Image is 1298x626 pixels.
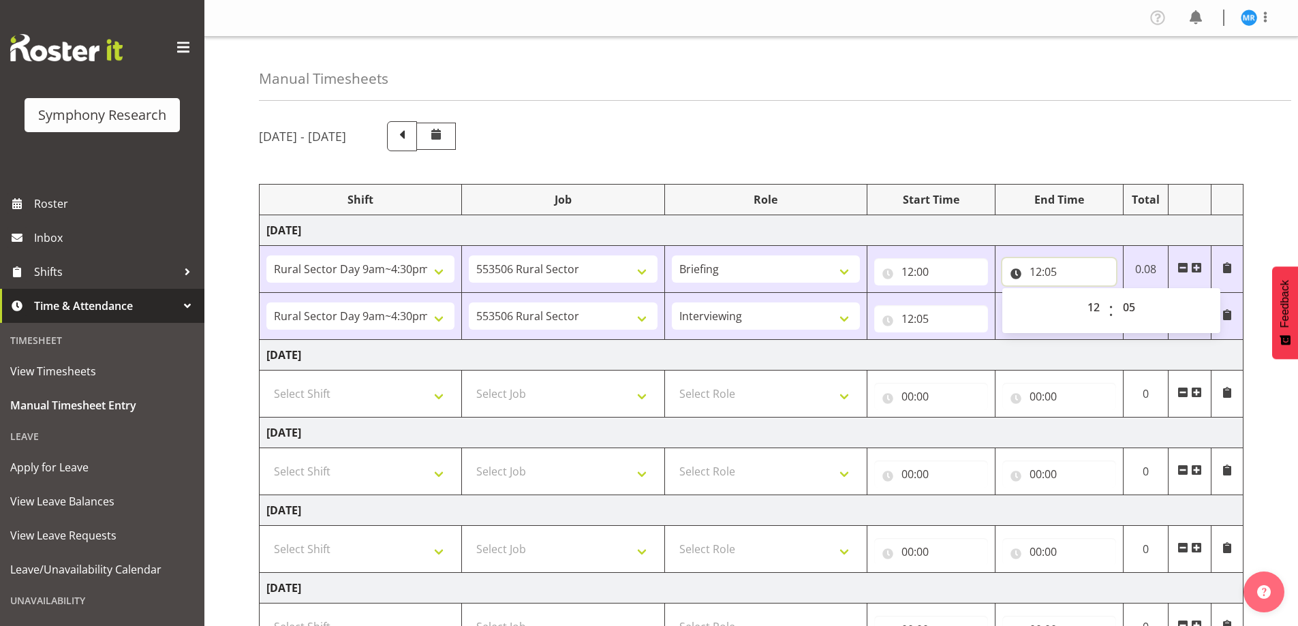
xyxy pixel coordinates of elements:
[34,296,177,316] span: Time & Attendance
[1123,371,1169,418] td: 0
[259,71,388,87] h4: Manual Timesheets
[1241,10,1257,26] img: michael-robinson11856.jpg
[1123,526,1169,573] td: 0
[3,388,201,422] a: Manual Timesheet Entry
[672,191,860,208] div: Role
[469,191,657,208] div: Job
[3,450,201,484] a: Apply for Leave
[3,518,201,552] a: View Leave Requests
[1109,294,1113,328] span: :
[874,383,988,410] input: Click to select...
[3,586,201,614] div: Unavailability
[874,258,988,285] input: Click to select...
[1130,191,1162,208] div: Total
[1002,538,1116,565] input: Click to select...
[3,484,201,518] a: View Leave Balances
[1002,383,1116,410] input: Click to select...
[10,491,194,512] span: View Leave Balances
[874,305,988,332] input: Click to select...
[259,129,346,144] h5: [DATE] - [DATE]
[34,228,198,248] span: Inbox
[34,193,198,214] span: Roster
[10,525,194,546] span: View Leave Requests
[10,559,194,580] span: Leave/Unavailability Calendar
[1002,460,1116,488] input: Click to select...
[38,105,166,125] div: Symphony Research
[34,262,177,282] span: Shifts
[874,460,988,488] input: Click to select...
[1272,266,1298,359] button: Feedback - Show survey
[1123,448,1169,495] td: 0
[260,418,1243,448] td: [DATE]
[260,573,1243,604] td: [DATE]
[10,457,194,478] span: Apply for Leave
[874,191,988,208] div: Start Time
[874,538,988,565] input: Click to select...
[1002,258,1116,285] input: Click to select...
[3,354,201,388] a: View Timesheets
[260,340,1243,371] td: [DATE]
[10,361,194,381] span: View Timesheets
[3,552,201,586] a: Leave/Unavailability Calendar
[1123,246,1169,293] td: 0.08
[10,34,123,61] img: Rosterit website logo
[260,495,1243,526] td: [DATE]
[3,326,201,354] div: Timesheet
[1279,280,1291,328] span: Feedback
[3,422,201,450] div: Leave
[10,395,194,416] span: Manual Timesheet Entry
[260,215,1243,246] td: [DATE]
[1002,191,1116,208] div: End Time
[266,191,454,208] div: Shift
[1257,585,1271,599] img: help-xxl-2.png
